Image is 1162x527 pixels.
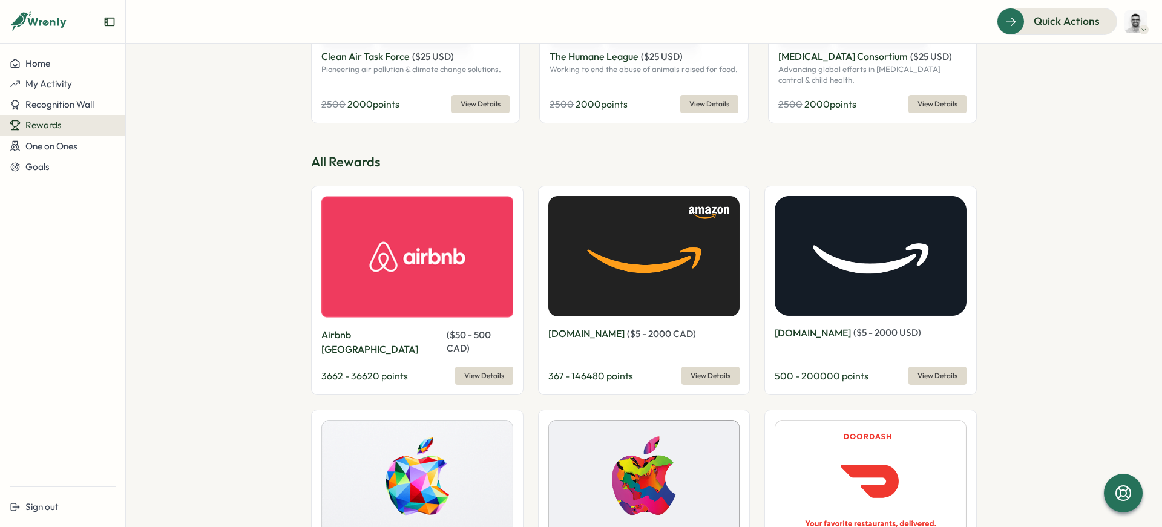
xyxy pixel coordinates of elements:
[917,96,957,113] span: View Details
[321,98,346,110] span: 2500
[464,367,504,384] span: View Details
[641,51,683,62] span: ( $ 25 USD )
[461,96,501,113] span: View Details
[321,196,513,318] img: Airbnb Canada
[451,95,510,113] button: View Details
[25,140,77,152] span: One on Ones
[775,326,851,341] p: [DOMAIN_NAME]
[908,367,967,385] button: View Details
[908,95,967,113] button: View Details
[548,326,625,341] p: [DOMAIN_NAME]
[25,57,50,69] span: Home
[775,370,868,382] span: 500 - 200000 points
[447,329,491,354] span: ( $ 50 - 500 CAD )
[103,16,116,28] button: Expand sidebar
[775,196,967,316] img: Amazon.com
[680,95,738,113] button: View Details
[548,196,740,316] img: Amazon.ca
[25,78,72,90] span: My Activity
[25,501,59,512] span: Sign out
[689,96,729,113] span: View Details
[321,49,410,64] p: Clean Air Task Force
[347,98,399,110] span: 2000 points
[311,152,977,171] p: All Rewards
[550,98,574,110] span: 2500
[853,327,921,338] span: ( $ 5 - 2000 USD )
[25,161,50,172] span: Goals
[997,8,1117,34] button: Quick Actions
[681,367,740,385] button: View Details
[778,49,908,64] p: [MEDICAL_DATA] Consortium
[548,370,633,382] span: 367 - 146480 points
[25,99,94,110] span: Recognition Wall
[576,98,628,110] span: 2000 points
[321,64,510,75] p: Pioneering air pollution & climate change solutions.
[691,367,730,384] span: View Details
[455,367,513,385] button: View Details
[550,64,738,75] p: Working to end the abuse of animals raised for food.
[917,367,957,384] span: View Details
[1034,13,1100,29] span: Quick Actions
[778,98,803,110] span: 2500
[1124,10,1147,33] img: Kyle Peterson
[627,328,696,339] span: ( $ 5 - 2000 CAD )
[804,98,856,110] span: 2000 points
[910,51,952,62] span: ( $ 25 USD )
[25,119,62,131] span: Rewards
[321,327,444,358] p: Airbnb [GEOGRAPHIC_DATA]
[550,49,638,64] p: The Humane League
[321,370,408,382] span: 3662 - 36620 points
[412,51,454,62] span: ( $ 25 USD )
[778,64,967,85] p: Advancing global efforts in [MEDICAL_DATA] control & child health.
